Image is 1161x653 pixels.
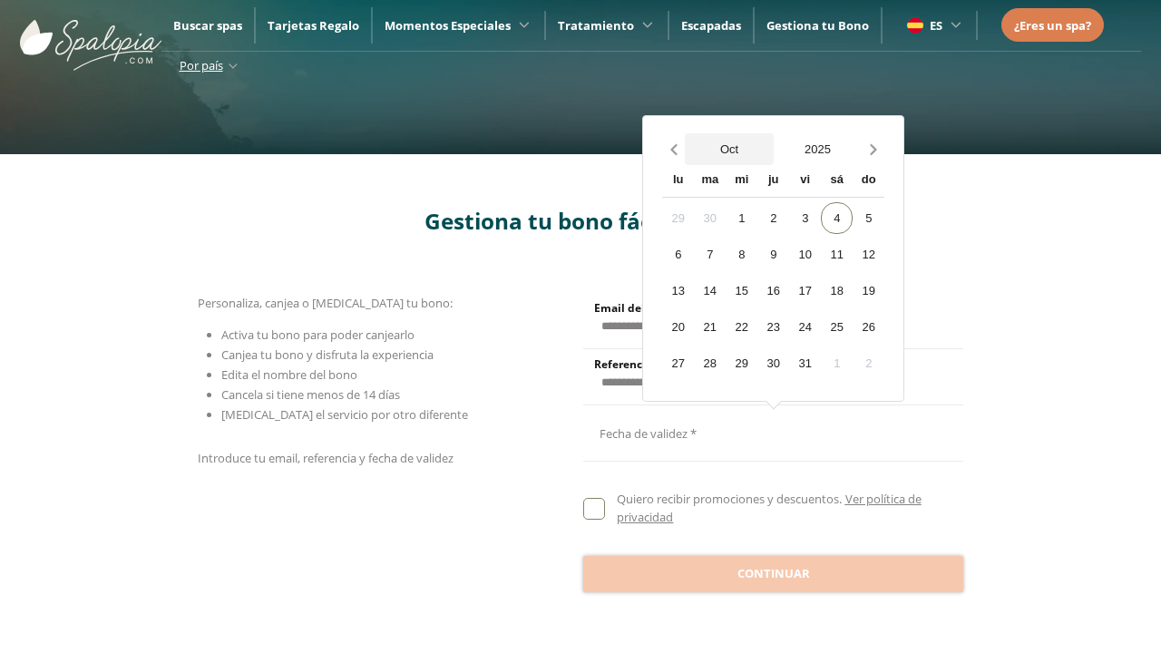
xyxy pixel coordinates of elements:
div: 29 [662,202,694,234]
span: Quiero recibir promociones y descuentos. [617,491,842,507]
div: Calendar days [662,202,884,379]
div: 15 [726,275,757,307]
span: [MEDICAL_DATA] el servicio por otro diferente [221,406,468,423]
div: 25 [821,311,853,343]
div: do [853,165,884,197]
a: Gestiona tu Bono [766,17,869,34]
span: Introduce tu email, referencia y fecha de validez [198,450,454,466]
div: 29 [726,347,757,379]
div: 1 [821,347,853,379]
span: Por país [180,57,223,73]
div: 2 [757,202,789,234]
div: 12 [853,239,884,270]
div: 11 [821,239,853,270]
div: Calendar wrapper [662,165,884,379]
a: Buscar spas [173,17,242,34]
div: 24 [789,311,821,343]
div: 26 [853,311,884,343]
span: Canjea tu bono y disfruta la experiencia [221,346,434,363]
span: Activa tu bono para poder canjearlo [221,326,415,343]
span: ¿Eres un spa? [1014,17,1091,34]
img: ImgLogoSpalopia.BvClDcEz.svg [20,2,161,71]
div: 21 [694,311,726,343]
div: 30 [694,202,726,234]
div: 9 [757,239,789,270]
a: Ver política de privacidad [617,491,921,525]
div: 10 [789,239,821,270]
div: 23 [757,311,789,343]
button: Open months overlay [685,133,774,165]
div: 27 [662,347,694,379]
div: 13 [662,275,694,307]
div: vi [789,165,821,197]
div: 7 [694,239,726,270]
a: Tarjetas Regalo [268,17,359,34]
a: Escapadas [681,17,741,34]
div: 1 [726,202,757,234]
div: 16 [757,275,789,307]
div: mi [726,165,757,197]
div: lu [662,165,694,197]
span: Personaliza, canjea o [MEDICAL_DATA] tu bono: [198,295,453,311]
button: Open years overlay [774,133,863,165]
div: 8 [726,239,757,270]
div: 18 [821,275,853,307]
div: 19 [853,275,884,307]
span: Edita el nombre del bono [221,366,357,383]
div: 22 [726,311,757,343]
div: 31 [789,347,821,379]
div: 20 [662,311,694,343]
button: Continuar [583,556,963,592]
span: Cancela si tiene menos de 14 días [221,386,400,403]
div: ma [694,165,726,197]
div: sá [821,165,853,197]
button: Next month [862,133,884,165]
div: 6 [662,239,694,270]
div: 28 [694,347,726,379]
span: Gestiona tu bono fácilmente [424,206,737,236]
div: 4 [821,202,853,234]
a: ¿Eres un spa? [1014,15,1091,35]
div: 3 [789,202,821,234]
div: 2 [853,347,884,379]
div: 30 [757,347,789,379]
div: ju [757,165,789,197]
div: 14 [694,275,726,307]
span: Continuar [737,565,810,583]
button: Previous month [662,133,685,165]
div: 5 [853,202,884,234]
div: 17 [789,275,821,307]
